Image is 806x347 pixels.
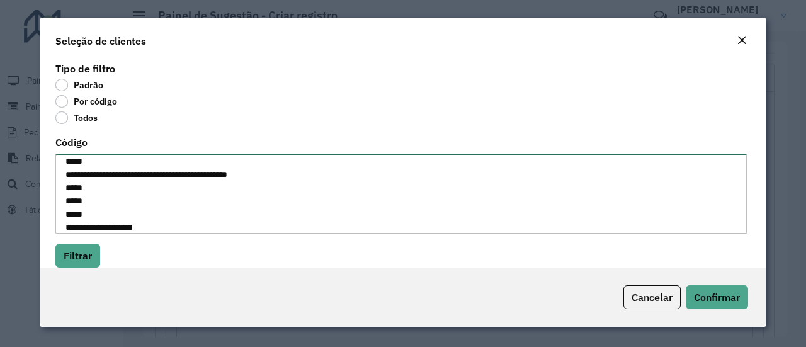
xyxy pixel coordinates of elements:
label: Tipo de filtro [55,61,115,76]
label: Por código [55,95,117,108]
label: Código [55,135,88,150]
label: Padrão [55,79,103,91]
button: Close [733,33,751,49]
span: Confirmar [694,291,740,304]
span: Cancelar [632,291,673,304]
em: Fechar [737,35,747,45]
label: Todos [55,111,98,124]
button: Filtrar [55,244,100,268]
h4: Seleção de clientes [55,33,146,48]
button: Confirmar [686,285,748,309]
button: Cancelar [623,285,681,309]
